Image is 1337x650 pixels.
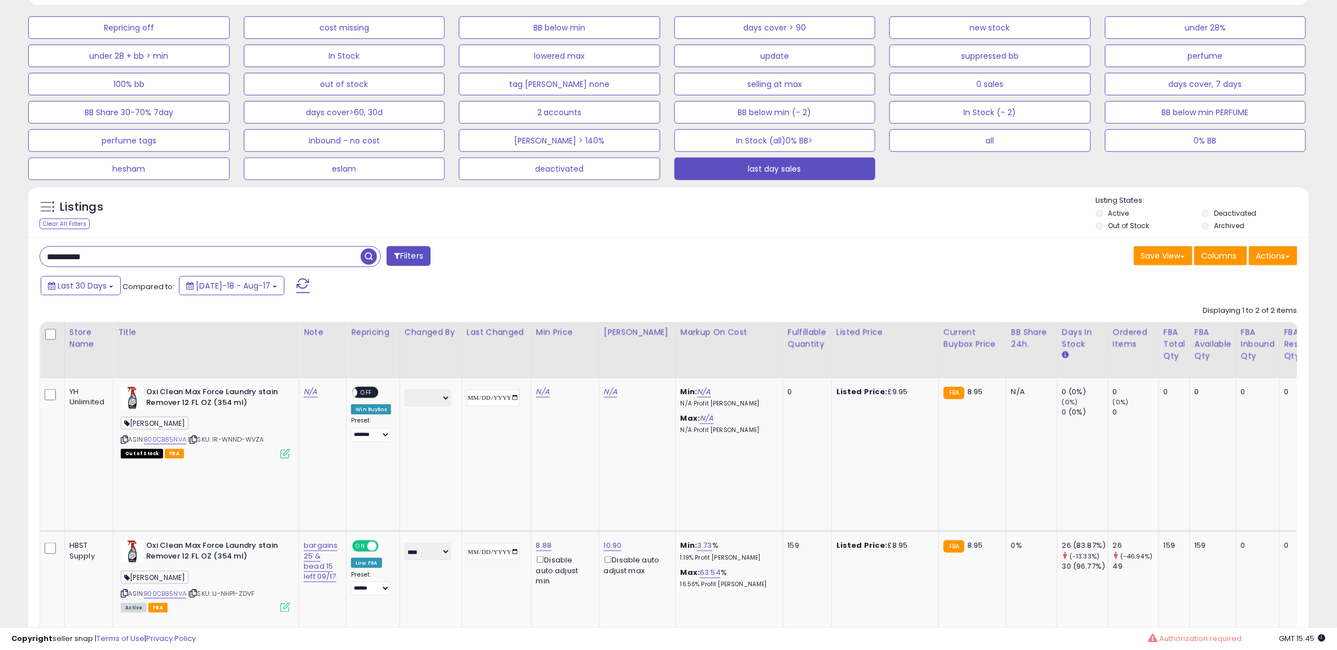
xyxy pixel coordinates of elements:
div: FBA Total Qty [1164,326,1185,362]
a: N/A [700,413,713,424]
div: Store Name [69,326,108,350]
div: BB Share 24h. [1011,326,1053,350]
button: In Stock [244,45,445,67]
div: 159 [1164,540,1181,551]
a: N/A [304,386,317,398]
div: Title [118,326,294,338]
th: CSV column name: cust_attr_1_Last Changed [462,322,531,378]
button: 0 sales [889,73,1091,95]
div: £9.95 [836,387,930,397]
button: days cover > 90 [674,16,876,39]
div: % [681,540,774,561]
b: Max: [681,413,700,424]
button: lowered max [459,45,660,67]
button: hesham [28,158,230,180]
button: eslam [244,158,445,180]
p: Listing States: [1096,195,1309,206]
a: 8.88 [536,540,552,551]
div: 0 [1195,387,1228,397]
span: ON [354,542,368,551]
div: 0 [1164,387,1181,397]
small: FBA [944,540,965,553]
div: FBA inbound Qty [1241,326,1275,362]
button: selling at max [674,73,876,95]
button: last day sales [674,158,876,180]
div: ASIN: [121,540,290,611]
b: Oxi Clean Max Force Laundry stain Remover 12 FL OZ (354 ml) [146,540,283,564]
button: Actions [1249,246,1297,265]
a: Terms of Use [97,633,144,644]
button: [PERSON_NAME] > 140% [459,129,660,152]
div: % [681,568,774,588]
div: FBA Researching Qty [1285,326,1335,362]
button: tag [PERSON_NAME] none [459,73,660,95]
a: 10.90 [604,540,622,551]
span: | SKU: IR-WNND-WVZA [188,435,264,444]
p: N/A Profit [PERSON_NAME] [681,426,774,434]
div: Disable auto adjust min [536,554,590,586]
div: FBA Available Qty [1195,326,1231,362]
div: Note [304,326,341,338]
div: Ordered Items [1113,326,1154,350]
b: Min: [681,540,698,551]
button: [DATE]-18 - Aug-17 [179,276,284,295]
th: CSV column name: cust_attr_2_Changed by [400,322,462,378]
span: 8.95 [967,540,983,551]
label: Deactivated [1215,208,1257,218]
a: 63.54 [700,567,721,578]
label: Out of Stock [1108,221,1150,230]
a: N/A [697,386,711,398]
span: FBA [148,603,168,613]
div: N/A [1011,387,1049,397]
div: Listed Price [836,326,934,338]
div: 0 (0%) [1062,407,1108,417]
button: deactivated [459,158,660,180]
button: BB below min PERFUME [1105,101,1307,124]
button: Last 30 Days [41,276,121,295]
a: B00CB85NVA [144,589,186,599]
a: B00CB85NVA [144,435,186,444]
div: Days In Stock [1062,326,1103,350]
button: new stock [889,16,1091,39]
a: bargains 25 & bead 15 left 09/17 [304,540,337,582]
div: 0 [1241,387,1271,397]
span: 8.95 [967,386,983,397]
small: (-46.94%) [1120,552,1152,561]
p: N/A Profit [PERSON_NAME] [681,400,774,408]
div: Current Buybox Price [944,326,1002,350]
small: Days In Stock. [1062,350,1069,360]
button: BB below min [459,16,660,39]
img: 51CisEHbRKL._SL40_.jpg [121,540,143,563]
div: Preset: [351,417,391,442]
button: under 28% [1105,16,1307,39]
p: 1.19% Profit [PERSON_NAME] [681,554,774,562]
div: ASIN: [121,387,290,457]
button: days cover, 7 days [1105,73,1307,95]
div: Markup on Cost [681,326,778,338]
div: 0 [1113,387,1159,397]
small: (0%) [1113,398,1129,407]
button: In Stock (- 2) [889,101,1091,124]
div: 0 [1285,387,1331,397]
span: OFF [358,388,376,398]
span: All listings that are currently out of stock and unavailable for purchase on Amazon [121,449,163,459]
div: 0 [1241,540,1271,551]
span: [PERSON_NAME] [121,417,189,430]
button: suppressed bb [889,45,1091,67]
strong: Copyright [11,633,52,644]
div: 159 [1195,540,1228,551]
div: Win BuyBox [351,404,391,415]
button: Repricing off [28,16,230,39]
div: seller snap | | [11,634,196,644]
small: (0%) [1062,398,1078,407]
img: 51CisEHbRKL._SL40_.jpg [121,387,143,409]
small: (-13.33%) [1069,552,1099,561]
button: all [889,129,1091,152]
button: out of stock [244,73,445,95]
button: Save View [1134,246,1193,265]
div: Repricing [351,326,395,338]
span: All listings currently available for purchase on Amazon [121,603,147,613]
div: 49 [1113,561,1159,572]
span: 2025-09-17 15:45 GMT [1279,633,1326,644]
div: 159 [788,540,823,551]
